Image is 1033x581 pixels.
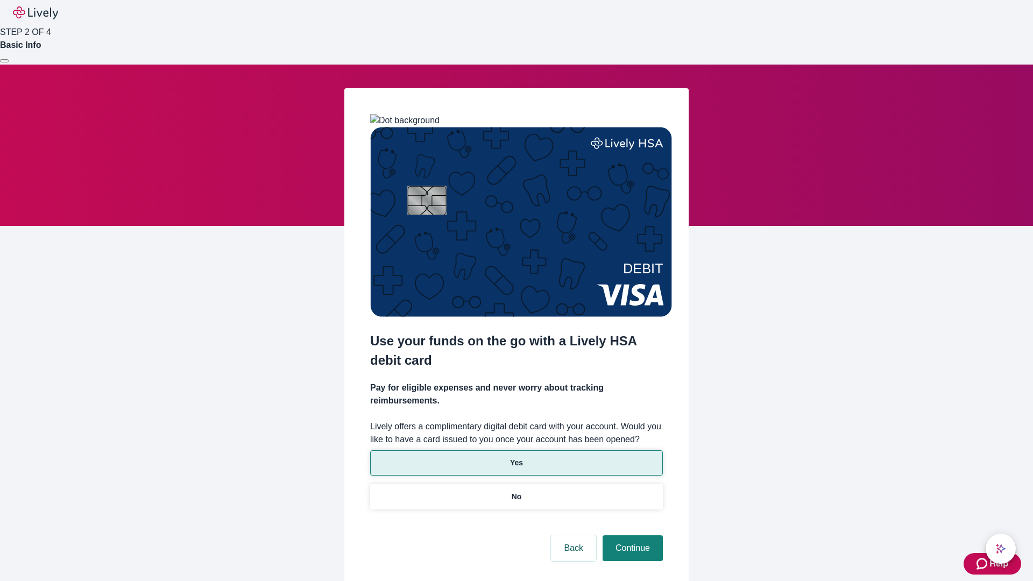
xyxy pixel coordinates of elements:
[977,557,989,570] svg: Zendesk support icon
[510,457,523,469] p: Yes
[370,381,663,407] h4: Pay for eligible expenses and never worry about tracking reimbursements.
[370,114,440,127] img: Dot background
[995,543,1006,554] svg: Lively AI Assistant
[964,553,1021,575] button: Zendesk support iconHelp
[13,6,58,19] img: Lively
[370,484,663,509] button: No
[512,491,522,502] p: No
[370,127,672,317] img: Debit card
[603,535,663,561] button: Continue
[989,557,1008,570] span: Help
[370,450,663,476] button: Yes
[370,420,663,446] label: Lively offers a complimentary digital debit card with your account. Would you like to have a card...
[370,331,663,370] h2: Use your funds on the go with a Lively HSA debit card
[986,534,1016,564] button: chat
[551,535,596,561] button: Back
